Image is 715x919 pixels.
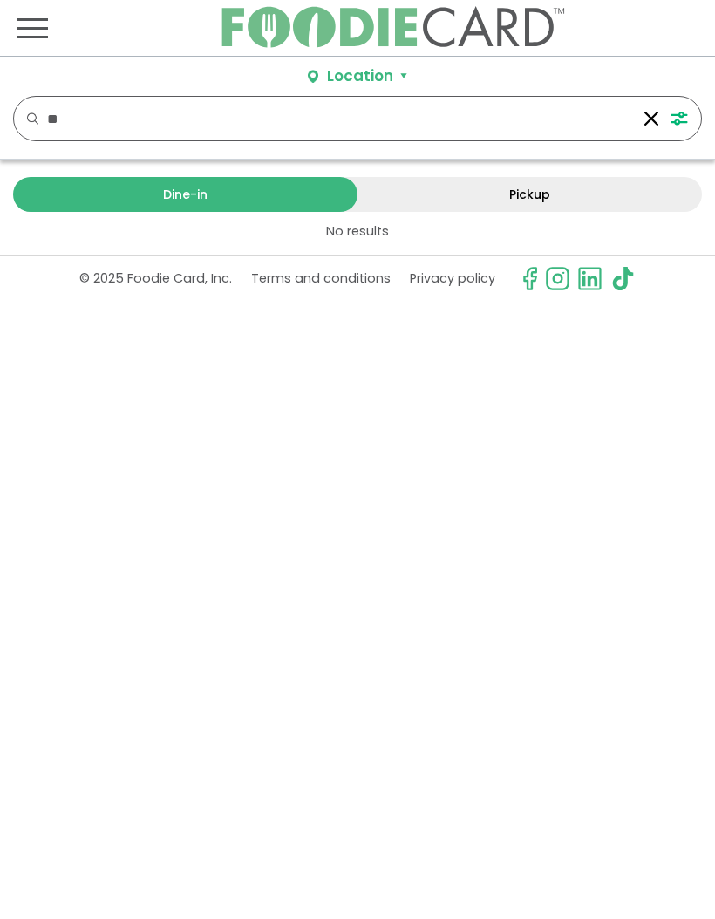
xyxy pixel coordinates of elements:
button: Location [308,65,407,88]
img: FoodieCard; Eat, Drink, Save, Donate [220,6,565,49]
a: Terms and conditions [251,263,391,294]
img: tiktok.svg [610,266,636,291]
p: © 2025 Foodie Card, Inc. [79,263,232,294]
a: Dine-in [13,177,357,212]
svg: check us out on facebook [517,266,542,291]
img: linkedin.svg [577,266,603,291]
button: FILTERS [664,97,701,140]
a: Pickup [357,177,702,212]
a: Privacy policy [410,263,495,294]
div: Location [327,65,393,88]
